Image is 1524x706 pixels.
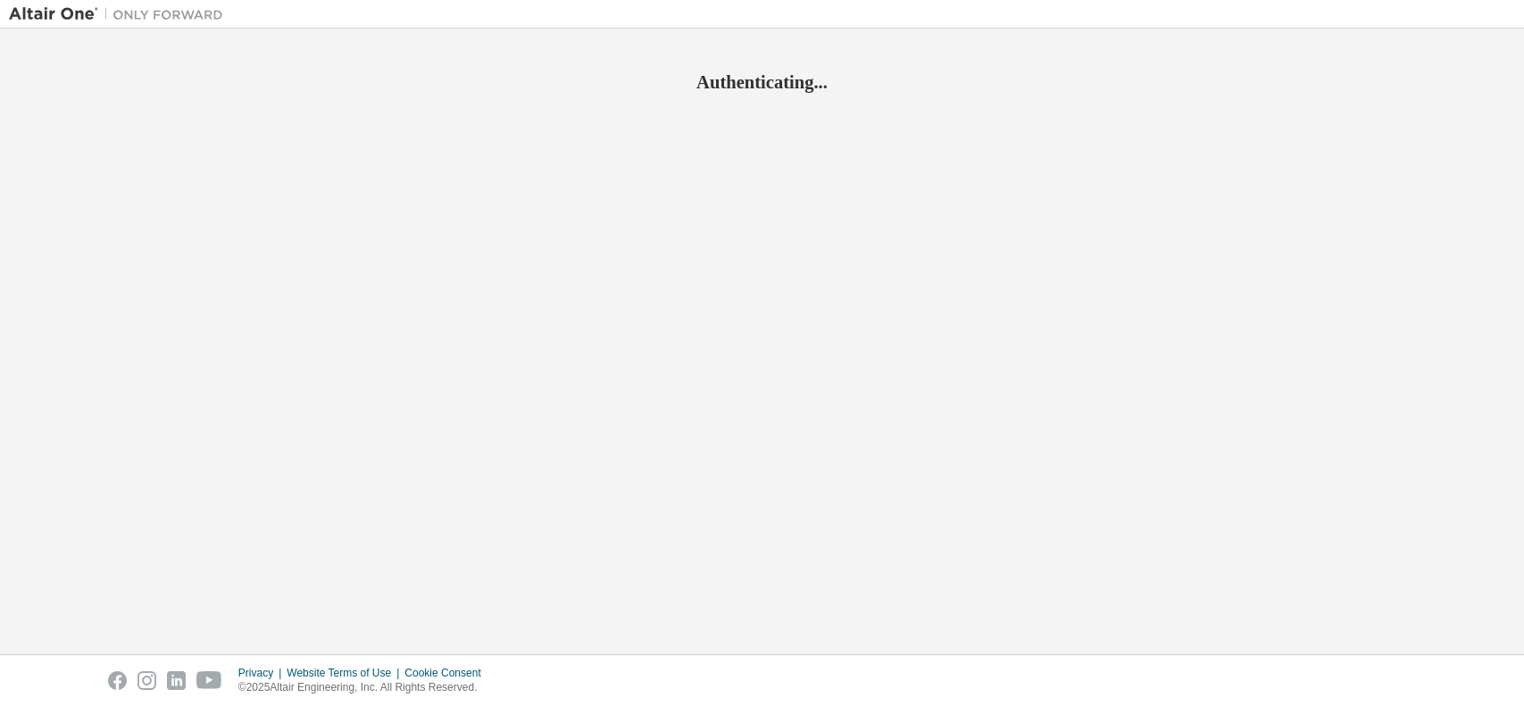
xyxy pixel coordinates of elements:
[9,71,1515,94] h2: Authenticating...
[287,666,404,680] div: Website Terms of Use
[137,671,156,690] img: instagram.svg
[9,5,232,23] img: Altair One
[108,671,127,690] img: facebook.svg
[196,671,222,690] img: youtube.svg
[404,666,491,680] div: Cookie Consent
[167,671,186,690] img: linkedin.svg
[238,666,287,680] div: Privacy
[238,680,492,695] p: © 2025 Altair Engineering, Inc. All Rights Reserved.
